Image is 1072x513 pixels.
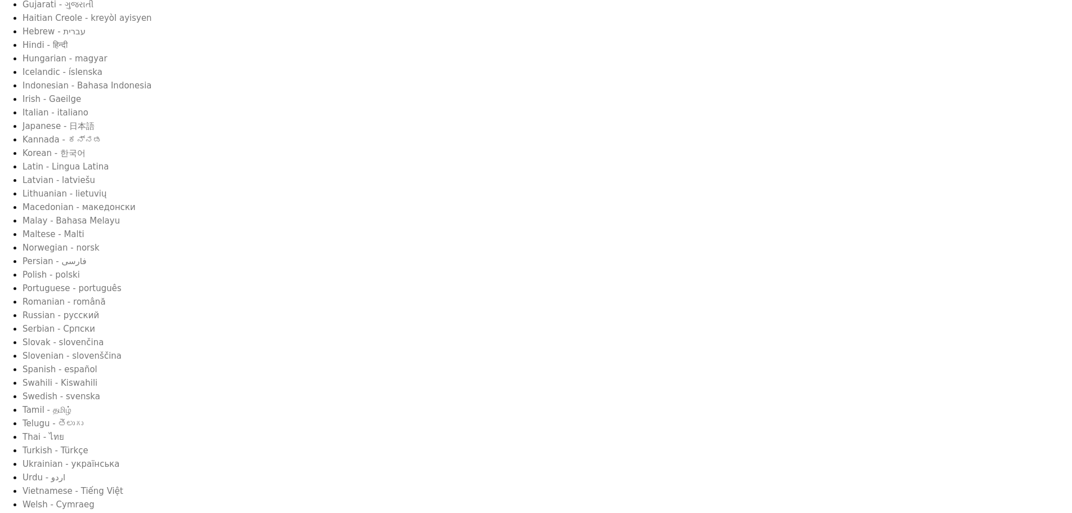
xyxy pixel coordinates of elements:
a: Romanian - română [23,297,106,307]
a: Icelandic - íslenska [23,67,102,77]
a: Thai - ไทย [23,432,64,442]
a: Haitian Creole - kreyòl ayisyen [23,13,152,23]
a: Hungarian - magyar [23,53,107,64]
a: Korean - 한국어 [23,148,86,158]
a: Latin - Lingua Latina [23,162,109,172]
a: Slovak - slovenčina [23,337,104,347]
a: Hebrew - ‎‫עברית‬‎ [23,26,86,37]
a: Spanish - español [23,364,97,374]
a: Hindi - हिन्दी [23,40,68,50]
a: Irish - Gaeilge [23,94,81,104]
a: Latvian - latviešu [23,175,95,185]
a: Russian - русский [23,310,99,320]
a: Welsh - Cymraeg [23,499,95,510]
a: Italian - italiano [23,108,88,118]
a: Indonesian - Bahasa Indonesia [23,81,152,91]
a: Maltese - Malti [23,229,84,239]
a: Ukrainian - українська [23,459,119,469]
a: Japanese - 日本語 [23,121,95,131]
a: Slovenian - slovenščina [23,351,122,361]
a: Macedonian - македонски [23,202,136,212]
a: Malay - Bahasa Melayu [23,216,120,226]
a: Kannada - ಕನ್ನಡ [23,135,102,145]
a: Lithuanian - lietuvių [23,189,106,199]
a: Swedish - svenska [23,391,100,402]
a: Turkish - Türkçe [23,445,88,456]
a: Vietnamese - Tiếng Việt [23,486,123,496]
a: Persian - ‎‫فارسی‬‎ [23,256,87,266]
a: Swahili - Kiswahili [23,378,97,388]
a: Telugu - తెలుగు [23,418,84,429]
a: Tamil - தமிழ் [23,405,71,415]
a: Polish - polski [23,270,80,280]
a: Serbian - Српски [23,324,95,334]
a: Norwegian - norsk [23,243,100,253]
a: Portuguese - português [23,283,122,293]
a: Urdu - ‎‫اردو‬‎ [23,472,65,483]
